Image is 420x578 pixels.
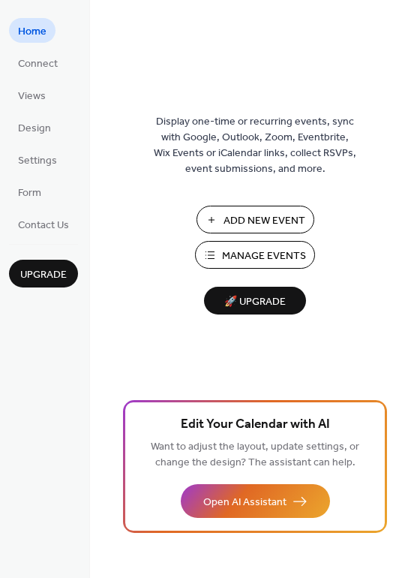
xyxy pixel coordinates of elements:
[203,495,286,510] span: Open AI Assistant
[222,248,306,264] span: Manage Events
[223,213,305,229] span: Add New Event
[9,179,50,204] a: Form
[151,437,359,473] span: Want to adjust the layout, update settings, or change the design? The assistant can help.
[18,153,57,169] span: Settings
[18,89,46,104] span: Views
[18,56,58,72] span: Connect
[213,292,297,312] span: 🚀 Upgrade
[154,114,356,177] span: Display one-time or recurring events, sync with Google, Outlook, Zoom, Eventbrite, Wix Events or ...
[18,121,51,137] span: Design
[9,83,55,107] a: Views
[195,241,315,269] button: Manage Events
[18,185,41,201] span: Form
[181,414,330,435] span: Edit Your Calendar with AI
[9,147,66,172] a: Settings
[204,287,306,315] button: 🚀 Upgrade
[9,18,55,43] a: Home
[181,484,330,518] button: Open AI Assistant
[18,218,69,233] span: Contact Us
[9,115,60,140] a: Design
[9,260,78,287] button: Upgrade
[18,24,46,40] span: Home
[196,206,314,233] button: Add New Event
[20,267,67,283] span: Upgrade
[9,212,78,236] a: Contact Us
[9,50,67,75] a: Connect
